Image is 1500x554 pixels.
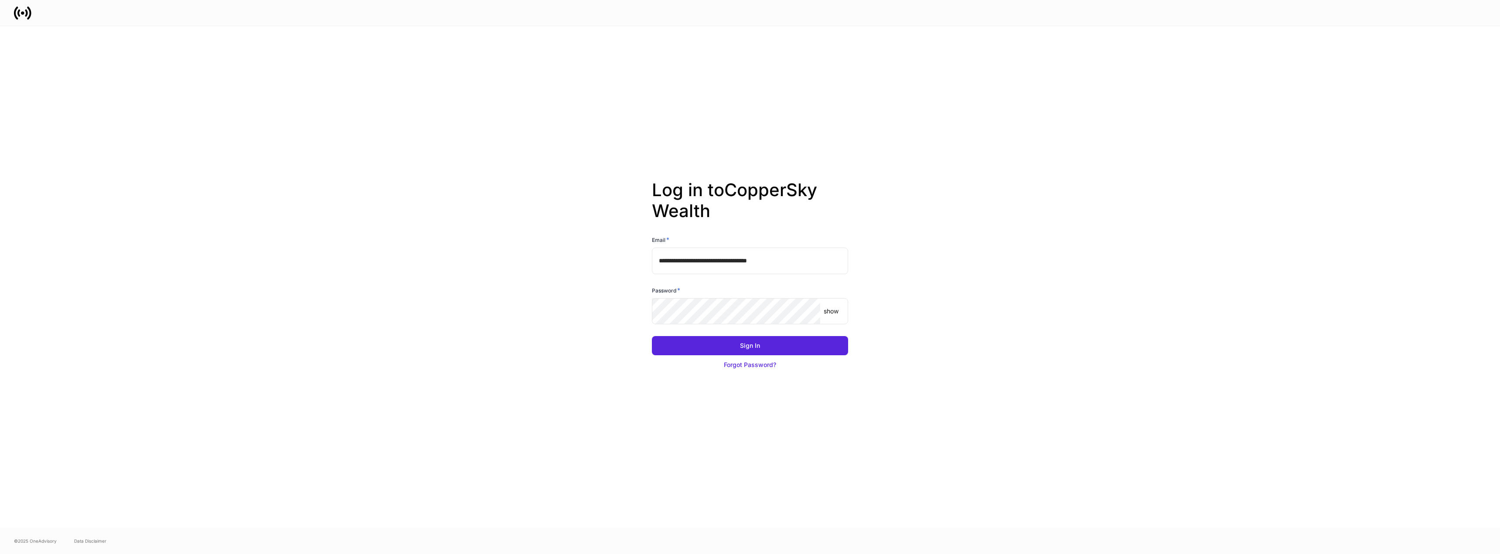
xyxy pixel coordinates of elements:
p: show [824,307,839,316]
h2: Log in to CopperSky Wealth [652,180,848,235]
h6: Password [652,286,680,295]
div: Sign In [740,341,760,350]
h6: Email [652,235,669,244]
a: Data Disclaimer [74,537,106,544]
button: Forgot Password? [652,355,848,374]
div: Forgot Password? [724,360,776,369]
button: Sign In [652,336,848,355]
span: © 2025 OneAdvisory [14,537,57,544]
